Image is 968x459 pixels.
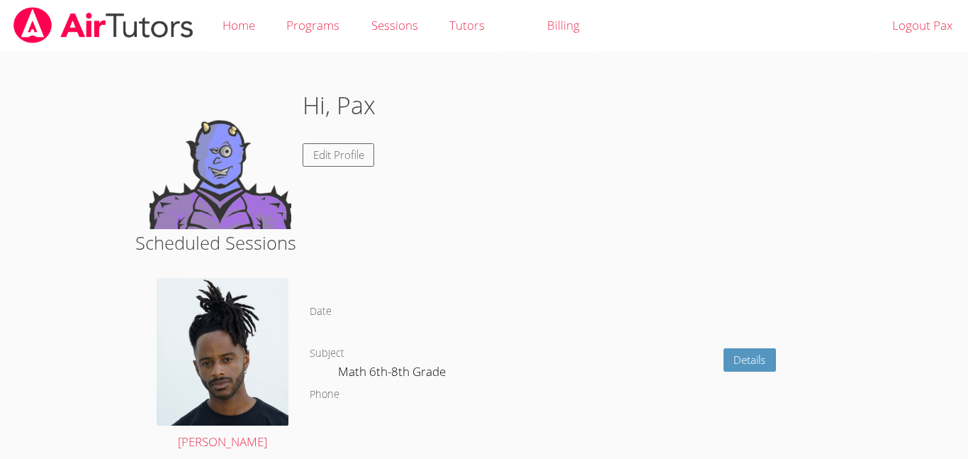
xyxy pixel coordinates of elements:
img: default.png [150,87,291,229]
dd: Math 6th-8th Grade [338,362,449,386]
a: [PERSON_NAME] [157,278,288,452]
dt: Phone [310,386,339,404]
h1: Hi, Pax [303,87,376,123]
img: airtutors_banner-c4298cdbf04f3fff15de1276eac7730deb9818008684d7c2e4769d2f7ddbe033.png [12,7,195,43]
dt: Date [310,303,332,321]
dt: Subject [310,345,344,363]
a: Edit Profile [303,143,375,167]
img: Portrait.jpg [157,278,288,425]
h2: Scheduled Sessions [135,229,833,256]
a: Details [724,348,777,372]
